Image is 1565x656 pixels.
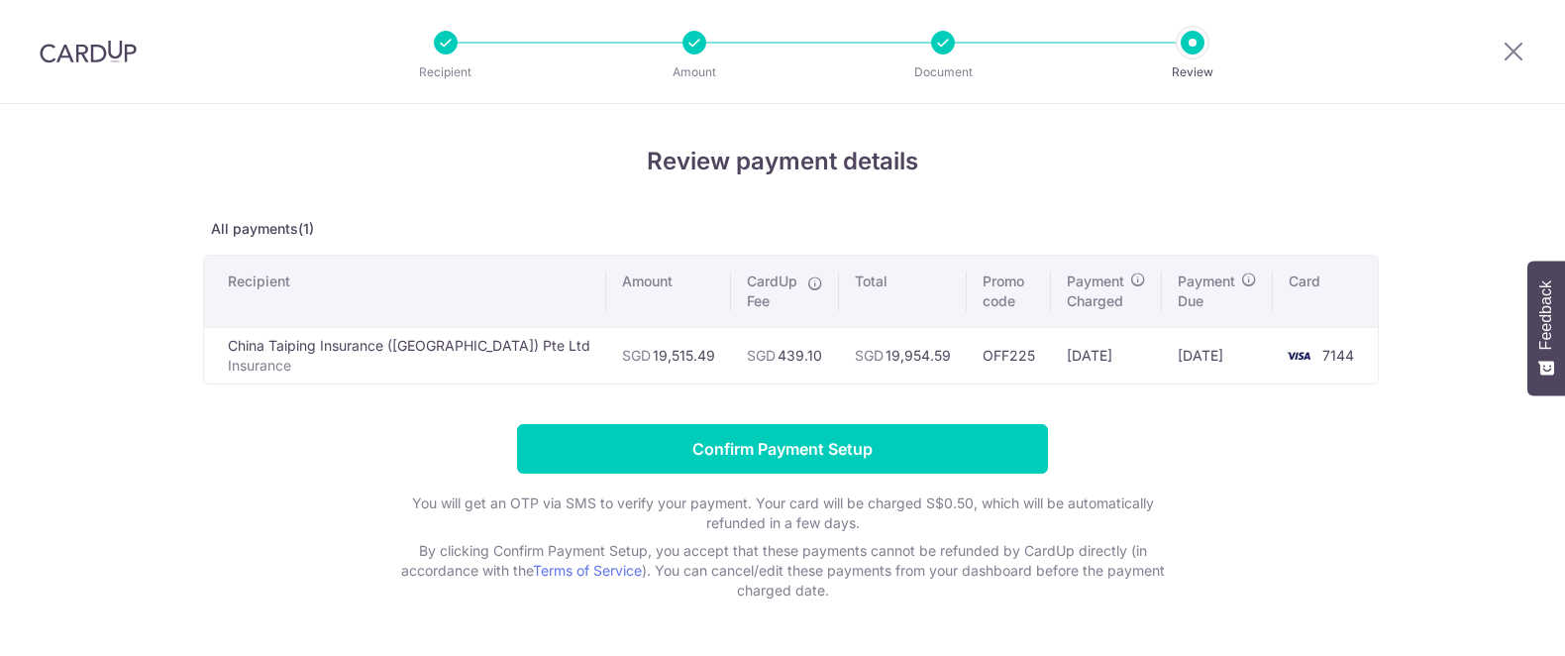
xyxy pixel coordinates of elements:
p: Recipient [372,62,519,82]
span: SGD [747,347,776,364]
td: 19,954.59 [839,327,967,383]
td: [DATE] [1162,327,1273,383]
span: 7144 [1322,347,1354,364]
h4: Review payment details [203,144,1362,179]
a: Terms of Service [533,562,642,579]
th: Recipient [204,256,606,327]
img: <span class="translation_missing" title="translation missing: en.account_steps.new_confirm_form.b... [1279,344,1318,368]
img: CardUp [40,40,137,63]
p: Document [870,62,1016,82]
p: Review [1119,62,1266,82]
span: SGD [622,347,651,364]
th: Promo code [967,256,1051,327]
p: Insurance [228,356,590,376]
span: CardUp Fee [747,272,797,311]
th: Amount [606,256,731,327]
td: 19,515.49 [606,327,731,383]
td: [DATE] [1051,327,1162,383]
th: Total [839,256,967,327]
p: You will get an OTP via SMS to verify your payment. Your card will be charged S$0.50, which will ... [386,493,1179,533]
p: By clicking Confirm Payment Setup, you accept that these payments cannot be refunded by CardUp di... [386,541,1179,601]
p: Amount [621,62,768,82]
td: 439.10 [731,327,839,383]
span: Payment Due [1178,272,1235,311]
span: SGD [855,347,884,364]
span: Feedback [1537,280,1555,350]
input: Confirm Payment Setup [517,424,1048,474]
span: Payment Charged [1067,272,1124,311]
td: OFF225 [967,327,1051,383]
td: China Taiping Insurance ([GEOGRAPHIC_DATA]) Pte Ltd [204,327,606,383]
iframe: Opens a widget where you can find more information [1437,597,1545,646]
button: Feedback - Show survey [1527,261,1565,395]
p: All payments(1) [203,219,1362,239]
th: Card [1273,256,1378,327]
